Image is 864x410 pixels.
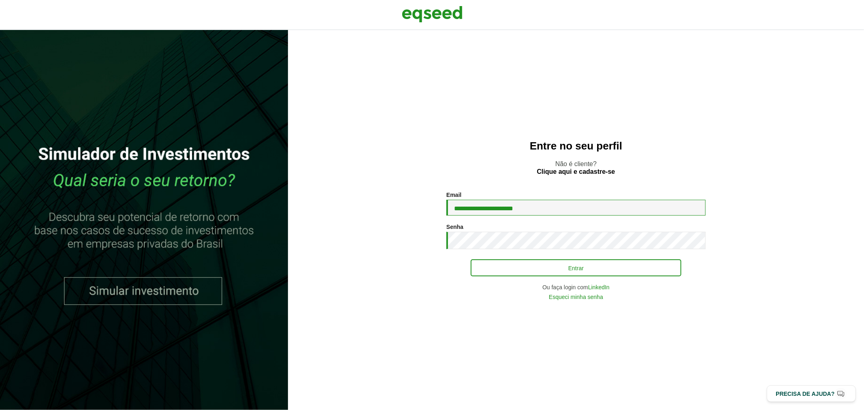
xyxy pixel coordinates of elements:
a: LinkedIn [588,284,610,290]
div: Ou faça login com [446,284,706,290]
h2: Entre no seu perfil [304,140,848,152]
label: Senha [446,224,463,230]
a: Esqueci minha senha [549,294,603,300]
p: Não é cliente? [304,160,848,175]
img: EqSeed Logo [402,4,463,24]
label: Email [446,192,461,198]
a: Clique aqui e cadastre-se [537,169,615,175]
button: Entrar [471,259,681,276]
